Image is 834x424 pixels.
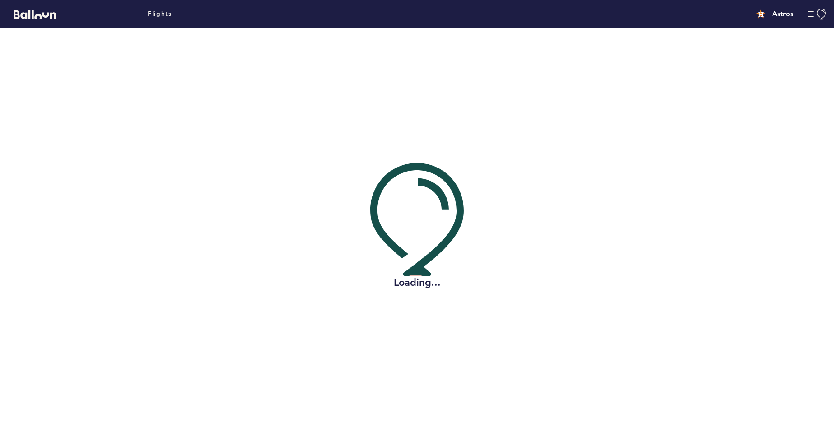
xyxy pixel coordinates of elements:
a: Flights [148,9,172,19]
h2: Loading... [370,276,464,289]
button: Manage Account [807,9,827,20]
a: Balloon [7,9,56,19]
svg: Balloon [14,10,56,19]
h4: Astros [772,9,793,19]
